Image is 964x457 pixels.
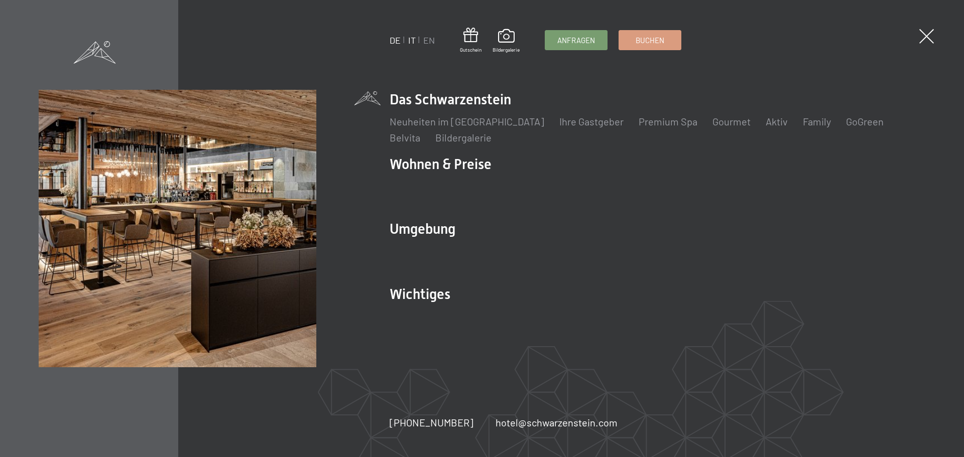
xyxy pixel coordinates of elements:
a: Belvita [390,131,420,143]
a: Bildergalerie [435,131,492,143]
a: Family [803,115,831,127]
a: Gutschein [460,28,481,53]
span: Bildergalerie [493,46,520,53]
a: GoGreen [846,115,884,127]
span: [PHONE_NUMBER] [390,416,473,428]
a: DE [390,35,401,46]
a: Ihre Gastgeber [559,115,624,127]
span: Anfragen [557,35,595,46]
a: Anfragen [545,31,607,50]
a: Neuheiten im [GEOGRAPHIC_DATA] [390,115,544,127]
a: Premium Spa [639,115,697,127]
a: EN [423,35,435,46]
span: Gutschein [460,46,481,53]
a: IT [408,35,416,46]
a: Bildergalerie [493,29,520,53]
a: [PHONE_NUMBER] [390,415,473,429]
a: Gourmet [712,115,751,127]
span: Buchen [636,35,664,46]
a: hotel@schwarzenstein.com [496,415,618,429]
a: Buchen [619,31,681,50]
a: Aktiv [766,115,788,127]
